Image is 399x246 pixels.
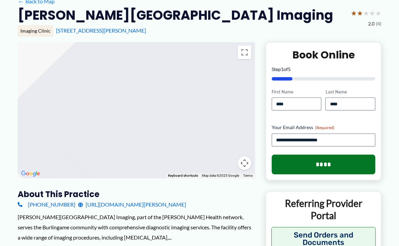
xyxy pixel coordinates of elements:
a: Open this area in Google Maps (opens a new window) [19,169,42,178]
span: (Required) [315,125,334,130]
h3: About this practice [18,189,255,199]
label: Last Name [325,89,375,95]
a: [STREET_ADDRESS][PERSON_NAME] [56,27,146,34]
span: 1 [281,66,284,72]
a: [URL][DOMAIN_NAME][PERSON_NAME] [78,199,186,210]
p: Step of [272,67,375,72]
span: Map data ©2025 Google [202,174,239,177]
label: Your Email Address [272,124,375,131]
a: [PHONE_NUMBER] [18,199,75,210]
span: 2.0 [368,19,375,28]
span: ★ [375,7,381,19]
button: Toggle fullscreen view [238,46,251,59]
div: Imaging Clinic [18,25,53,37]
label: First Name [272,89,321,95]
span: (4) [376,19,381,28]
h2: [PERSON_NAME][GEOGRAPHIC_DATA] Imaging [18,7,333,23]
span: 5 [288,66,291,72]
span: ★ [357,7,363,19]
div: [PERSON_NAME][GEOGRAPHIC_DATA] Imaging, part of the [PERSON_NAME] Health network, serves the Burl... [18,212,255,242]
img: Google [19,169,42,178]
a: Terms (opens in new tab) [243,174,253,177]
button: Map camera controls [238,156,251,170]
span: ★ [363,7,369,19]
span: ★ [369,7,375,19]
button: Keyboard shortcuts [168,173,198,178]
p: Referring Provider Portal [271,197,376,222]
h2: Book Online [272,48,375,62]
span: ★ [351,7,357,19]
